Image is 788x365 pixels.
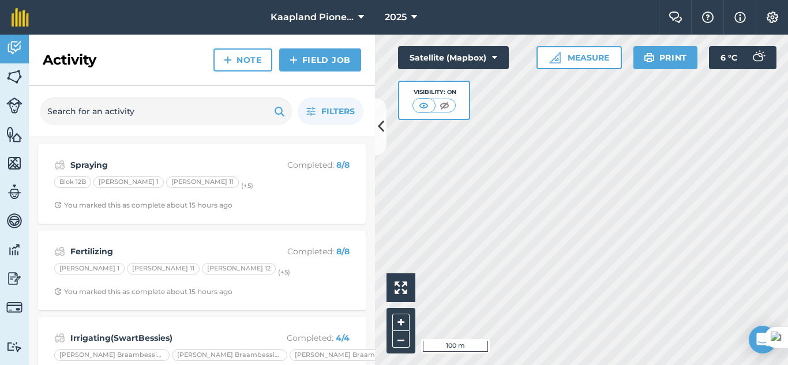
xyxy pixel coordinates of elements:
[536,46,622,69] button: Measure
[336,160,350,170] strong: 8 / 8
[766,12,779,23] img: A cog icon
[202,263,276,274] div: [PERSON_NAME] 12
[271,10,354,24] span: Kaapland Pioneer
[278,268,290,276] small: (+ 5 )
[241,182,253,190] small: (+ 5 )
[70,332,253,344] strong: Irrigating(SwartBessies)
[416,100,431,111] img: svg+xml;base64,PHN2ZyB4bWxucz0iaHR0cDovL3d3dy53My5vcmcvMjAwMC9zdmciIHdpZHRoPSI1MCIgaGVpZ2h0PSI0MC...
[6,183,22,201] img: svg+xml;base64,PD94bWwgdmVyc2lvbj0iMS4wIiBlbmNvZGluZz0idXRmLTgiPz4KPCEtLSBHZW5lcmF0b3I6IEFkb2JlIE...
[701,12,715,23] img: A question mark icon
[290,349,405,361] div: [PERSON_NAME] Braambessies - Blok 8B
[54,244,65,258] img: svg+xml;base64,PD94bWwgdmVyc2lvbj0iMS4wIiBlbmNvZGluZz0idXRmLTgiPz4KPCEtLSBHZW5lcmF0b3I6IEFkb2JlIE...
[749,326,776,353] div: Open Intercom Messenger
[54,201,232,210] div: You marked this as complete about 15 hours ago
[644,51,655,65] img: svg+xml;base64,PHN2ZyB4bWxucz0iaHR0cDovL3d3dy53My5vcmcvMjAwMC9zdmciIHdpZHRoPSIxOSIgaGVpZ2h0PSIyNC...
[54,201,62,209] img: Clock with arrow pointing clockwise
[54,349,170,361] div: [PERSON_NAME] Braambessies - Blok 10
[336,333,350,343] strong: 4 / 4
[40,97,292,125] input: Search for an activity
[6,212,22,229] img: svg+xml;base64,PD94bWwgdmVyc2lvbj0iMS4wIiBlbmNvZGluZz0idXRmLTgiPz4KPCEtLSBHZW5lcmF0b3I6IEFkb2JlIE...
[6,299,22,315] img: svg+xml;base64,PD94bWwgdmVyc2lvbj0iMS4wIiBlbmNvZGluZz0idXRmLTgiPz4KPCEtLSBHZW5lcmF0b3I6IEFkb2JlIE...
[258,159,350,171] p: Completed :
[213,48,272,72] a: Note
[290,53,298,67] img: svg+xml;base64,PHN2ZyB4bWxucz0iaHR0cDovL3d3dy53My5vcmcvMjAwMC9zdmciIHdpZHRoPSIxNCIgaGVpZ2h0PSIyNC...
[172,349,287,361] div: [PERSON_NAME] Braambessies - Blok 8A
[709,46,776,69] button: 6 °C
[54,158,65,172] img: svg+xml;base64,PD94bWwgdmVyc2lvbj0iMS4wIiBlbmNvZGluZz0idXRmLTgiPz4KPCEtLSBHZW5lcmF0b3I6IEFkb2JlIE...
[6,39,22,57] img: svg+xml;base64,PD94bWwgdmVyc2lvbj0iMS4wIiBlbmNvZGluZz0idXRmLTgiPz4KPCEtLSBHZW5lcmF0b3I6IEFkb2JlIE...
[54,287,232,296] div: You marked this as complete about 15 hours ago
[6,241,22,258] img: svg+xml;base64,PD94bWwgdmVyc2lvbj0iMS4wIiBlbmNvZGluZz0idXRmLTgiPz4KPCEtLSBHZW5lcmF0b3I6IEFkb2JlIE...
[549,52,561,63] img: Ruler icon
[6,155,22,172] img: svg+xml;base64,PHN2ZyB4bWxucz0iaHR0cDovL3d3dy53My5vcmcvMjAwMC9zdmciIHdpZHRoPSI1NiIgaGVpZ2h0PSI2MC...
[298,97,363,125] button: Filters
[734,10,746,24] img: svg+xml;base64,PHN2ZyB4bWxucz0iaHR0cDovL3d3dy53My5vcmcvMjAwMC9zdmciIHdpZHRoPSIxNyIgaGVpZ2h0PSIxNy...
[54,263,125,274] div: [PERSON_NAME] 1
[669,12,682,23] img: Two speech bubbles overlapping with the left bubble in the forefront
[70,159,253,171] strong: Spraying
[6,97,22,114] img: svg+xml;base64,PD94bWwgdmVyc2lvbj0iMS4wIiBlbmNvZGluZz0idXRmLTgiPz4KPCEtLSBHZW5lcmF0b3I6IEFkb2JlIE...
[12,8,29,27] img: fieldmargin Logo
[166,176,239,188] div: [PERSON_NAME] 11
[392,314,410,331] button: +
[224,53,232,67] img: svg+xml;base64,PHN2ZyB4bWxucz0iaHR0cDovL3d3dy53My5vcmcvMjAwMC9zdmciIHdpZHRoPSIxNCIgaGVpZ2h0PSIyNC...
[6,126,22,143] img: svg+xml;base64,PHN2ZyB4bWxucz0iaHR0cDovL3d3dy53My5vcmcvMjAwMC9zdmciIHdpZHRoPSI1NiIgaGVpZ2h0PSI2MC...
[54,176,91,188] div: Blok 12B
[321,105,355,118] span: Filters
[70,245,253,258] strong: Fertilizing
[127,263,200,274] div: [PERSON_NAME] 11
[721,46,737,69] span: 6 ° C
[258,332,350,344] p: Completed :
[258,245,350,258] p: Completed :
[385,10,407,24] span: 2025
[633,46,698,69] button: Print
[395,281,407,294] img: Four arrows, one pointing top left, one top right, one bottom right and the last bottom left
[45,238,359,303] a: FertilizingCompleted: 8/8[PERSON_NAME] 1[PERSON_NAME] 11[PERSON_NAME] 12(+5)Clock with arrow poin...
[279,48,361,72] a: Field Job
[54,288,62,295] img: Clock with arrow pointing clockwise
[398,46,509,69] button: Satellite (Mapbox)
[6,270,22,287] img: svg+xml;base64,PD94bWwgdmVyc2lvbj0iMS4wIiBlbmNvZGluZz0idXRmLTgiPz4KPCEtLSBHZW5lcmF0b3I6IEFkb2JlIE...
[43,51,96,69] h2: Activity
[746,46,770,69] img: svg+xml;base64,PD94bWwgdmVyc2lvbj0iMS4wIiBlbmNvZGluZz0idXRmLTgiPz4KPCEtLSBHZW5lcmF0b3I6IEFkb2JlIE...
[54,331,65,345] img: svg+xml;base64,PD94bWwgdmVyc2lvbj0iMS4wIiBlbmNvZGluZz0idXRmLTgiPz4KPCEtLSBHZW5lcmF0b3I6IEFkb2JlIE...
[6,341,22,352] img: svg+xml;base64,PD94bWwgdmVyc2lvbj0iMS4wIiBlbmNvZGluZz0idXRmLTgiPz4KPCEtLSBHZW5lcmF0b3I6IEFkb2JlIE...
[412,88,456,97] div: Visibility: On
[6,68,22,85] img: svg+xml;base64,PHN2ZyB4bWxucz0iaHR0cDovL3d3dy53My5vcmcvMjAwMC9zdmciIHdpZHRoPSI1NiIgaGVpZ2h0PSI2MC...
[437,100,452,111] img: svg+xml;base64,PHN2ZyB4bWxucz0iaHR0cDovL3d3dy53My5vcmcvMjAwMC9zdmciIHdpZHRoPSI1MCIgaGVpZ2h0PSI0MC...
[336,246,350,257] strong: 8 / 8
[274,104,285,118] img: svg+xml;base64,PHN2ZyB4bWxucz0iaHR0cDovL3d3dy53My5vcmcvMjAwMC9zdmciIHdpZHRoPSIxOSIgaGVpZ2h0PSIyNC...
[45,151,359,217] a: SprayingCompleted: 8/8Blok 12B[PERSON_NAME] 1[PERSON_NAME] 11(+5)Clock with arrow pointing clockw...
[93,176,164,188] div: [PERSON_NAME] 1
[392,331,410,348] button: –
